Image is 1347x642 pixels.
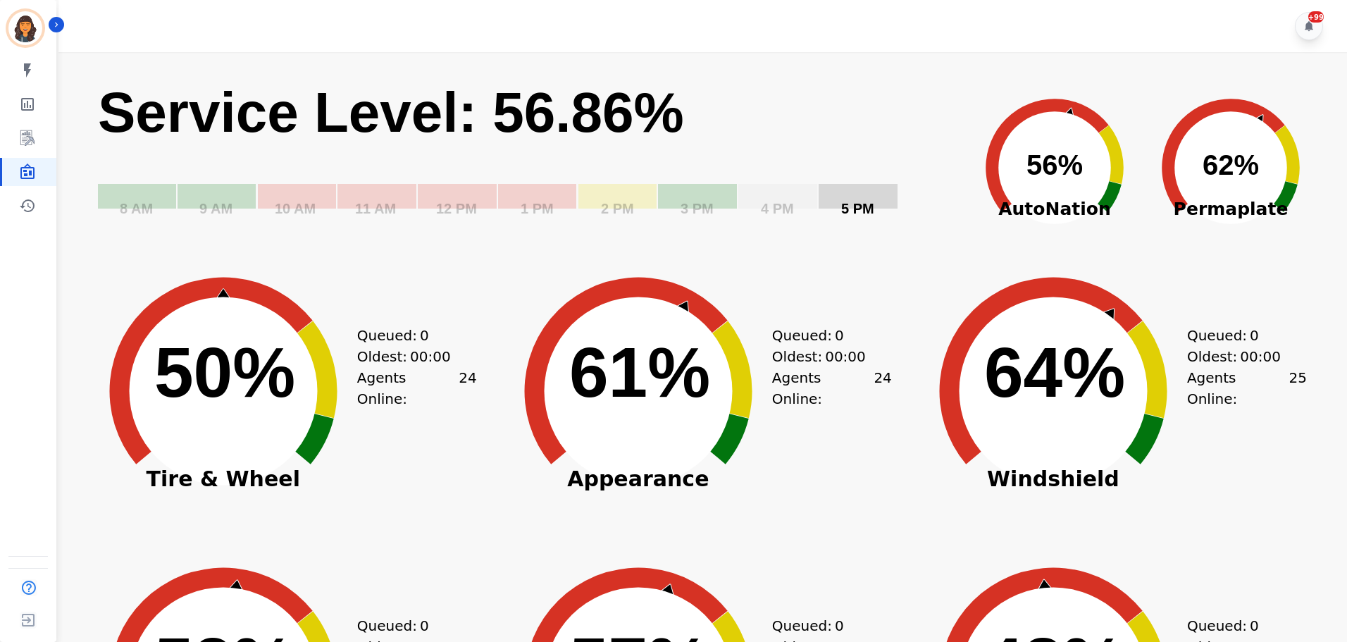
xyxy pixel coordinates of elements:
[357,615,463,636] div: Queued:
[521,201,554,216] text: 1 PM
[1143,196,1319,223] span: Permaplate
[772,325,878,346] div: Queued:
[357,367,477,409] div: Agents Online:
[772,367,892,409] div: Agents Online:
[1187,346,1293,367] div: Oldest:
[82,472,364,486] span: Tire & Wheel
[569,333,710,412] text: 61%
[355,201,396,216] text: 11 AM
[1250,615,1259,636] span: 0
[984,333,1125,412] text: 64%
[1203,149,1259,180] text: 62%
[1187,615,1293,636] div: Queued:
[835,615,844,636] span: 0
[835,325,844,346] span: 0
[772,615,878,636] div: Queued:
[1308,11,1324,23] div: +99
[825,346,866,367] span: 00:00
[601,201,634,216] text: 2 PM
[436,201,477,216] text: 12 PM
[98,81,684,144] text: Service Level: 56.86%
[761,201,794,216] text: 4 PM
[199,201,232,216] text: 9 AM
[1187,325,1293,346] div: Queued:
[154,333,295,412] text: 50%
[1289,367,1306,409] span: 25
[97,78,964,237] svg: Service Level: 0%
[681,201,714,216] text: 3 PM
[772,346,878,367] div: Oldest:
[357,325,463,346] div: Queued:
[420,325,429,346] span: 0
[410,346,451,367] span: 00:00
[841,201,874,216] text: 5 PM
[459,367,476,409] span: 24
[912,472,1194,486] span: Windshield
[1187,367,1307,409] div: Agents Online:
[275,201,316,216] text: 10 AM
[357,346,463,367] div: Oldest:
[967,196,1143,223] span: AutoNation
[420,615,429,636] span: 0
[1240,346,1281,367] span: 00:00
[120,201,153,216] text: 8 AM
[1250,325,1259,346] span: 0
[8,11,42,45] img: Bordered avatar
[874,367,891,409] span: 24
[497,472,779,486] span: Appearance
[1026,149,1083,180] text: 56%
